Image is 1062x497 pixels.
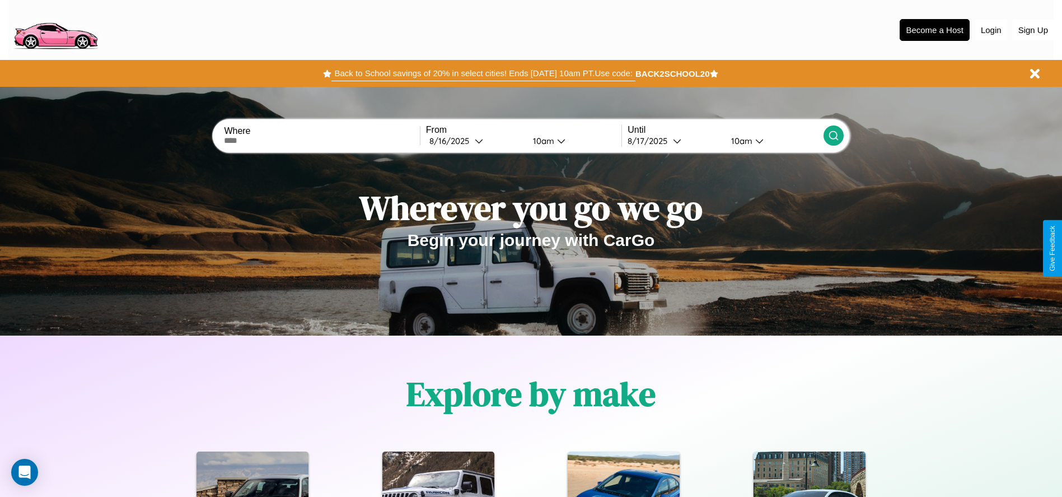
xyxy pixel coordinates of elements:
[527,136,557,146] div: 10am
[426,125,621,135] label: From
[429,136,475,146] div: 8 / 16 / 2025
[1049,226,1056,271] div: Give Feedback
[8,6,102,52] img: logo
[1013,20,1054,40] button: Sign Up
[628,125,823,135] label: Until
[224,126,419,136] label: Where
[426,135,524,147] button: 8/16/2025
[975,20,1007,40] button: Login
[726,136,755,146] div: 10am
[722,135,824,147] button: 10am
[635,69,710,78] b: BACK2SCHOOL20
[406,371,656,417] h1: Explore by make
[331,66,635,81] button: Back to School savings of 20% in select cities! Ends [DATE] 10am PT.Use code:
[628,136,673,146] div: 8 / 17 / 2025
[900,19,970,41] button: Become a Host
[11,459,38,486] div: Open Intercom Messenger
[524,135,622,147] button: 10am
